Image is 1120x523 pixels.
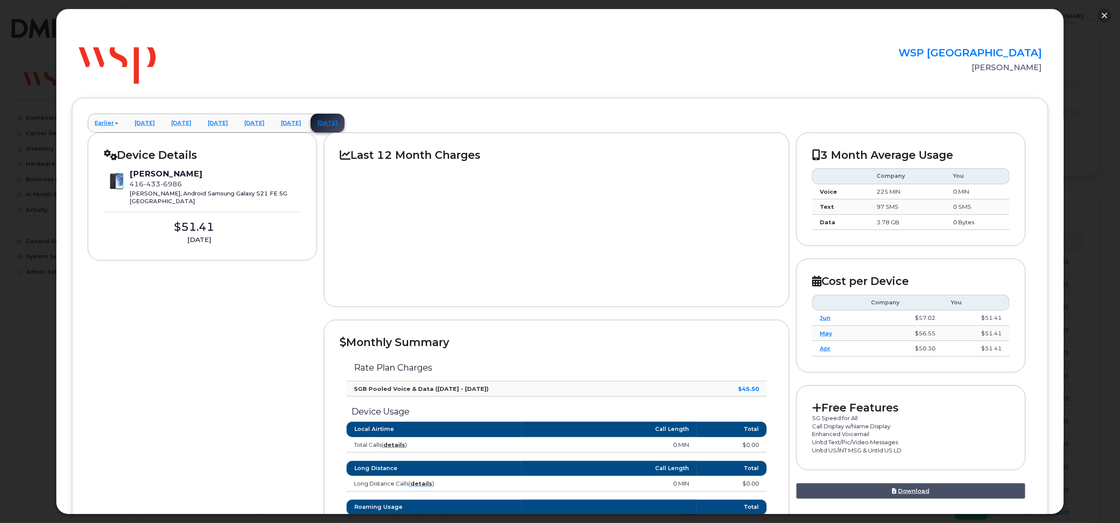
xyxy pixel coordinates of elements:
[812,414,1009,422] p: 5G Speed for All
[943,310,1009,326] td: $51.41
[522,461,697,476] th: Call Length
[340,336,773,349] h2: Monthly Summary
[346,437,521,453] td: Total Calls
[346,476,521,492] td: Long Distance Calls
[346,421,521,437] th: Local Airtime
[697,421,767,437] th: Total
[522,421,697,437] th: Call Length
[943,295,1009,310] th: You
[354,363,759,372] h3: Rate Plan Charges
[346,461,521,476] th: Long Distance
[863,295,943,310] th: Company
[738,385,759,392] strong: $45.50
[522,476,697,492] td: 0 MIN
[943,341,1009,356] td: $51.41
[863,310,943,326] td: $57.02
[409,480,434,487] span: ( )
[382,441,407,448] span: ( )
[346,407,767,416] h3: Device Usage
[697,476,767,492] td: $0.00
[812,275,1009,288] h2: Cost per Device
[354,385,489,392] strong: 5GB Pooled Voice & Data ([DATE] - [DATE])
[943,326,1009,341] td: $51.41
[796,483,1025,499] a: Download
[812,446,1009,455] p: Unltd US/INT MSG & Untld US LD
[383,441,405,448] a: details
[410,480,432,487] a: details
[820,330,832,337] a: May
[812,422,1009,430] p: Call Display w/Name Display
[697,437,767,453] td: $0.00
[812,401,1009,414] h2: Free Features
[863,341,943,356] td: $50.30
[820,345,831,352] a: Apr
[697,499,767,515] th: Total
[863,326,943,341] td: $56.55
[346,499,521,515] th: Roaming Usage
[820,314,831,321] a: Jun
[812,438,1009,446] p: Unltd Text/Pic/Video Messages
[812,430,1009,438] p: Enhanced Voicemail
[697,461,767,476] th: Total
[104,219,284,235] div: $51.41
[104,235,294,244] div: [DATE]
[522,437,697,453] td: 0 MIN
